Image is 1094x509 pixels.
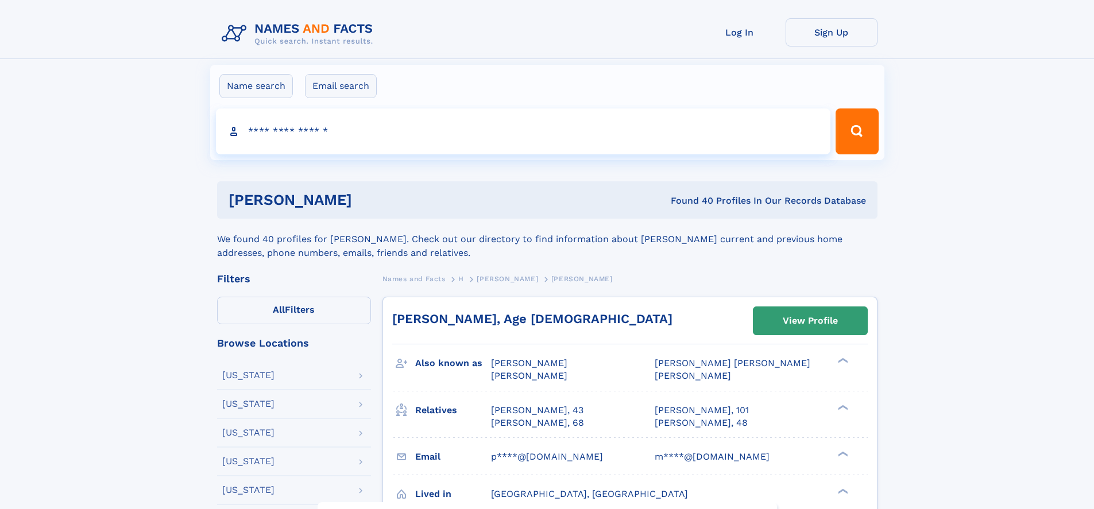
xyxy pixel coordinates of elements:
h3: Lived in [415,484,491,504]
div: [US_STATE] [222,399,275,409]
h3: Email [415,447,491,467]
button: Search Button [836,108,878,154]
span: [PERSON_NAME] [PERSON_NAME] [655,358,810,368]
div: Browse Locations [217,338,371,348]
span: [PERSON_NAME] [477,275,538,283]
span: [PERSON_NAME] [655,370,731,381]
div: Found 40 Profiles In Our Records Database [511,195,866,207]
a: [PERSON_NAME], 101 [655,404,749,417]
div: ❯ [835,357,849,364]
label: Name search [219,74,293,98]
div: We found 40 profiles for [PERSON_NAME]. Check out our directory to find information about [PERSON... [217,219,877,260]
div: Filters [217,274,371,284]
label: Email search [305,74,377,98]
input: search input [216,108,831,154]
div: ❯ [835,403,849,411]
span: H [458,275,464,283]
span: [PERSON_NAME] [491,370,567,381]
a: Log In [694,18,786,46]
h3: Relatives [415,401,491,420]
div: [US_STATE] [222,485,275,495]
span: [PERSON_NAME] [551,275,613,283]
h3: Also known as [415,353,491,373]
h1: [PERSON_NAME] [229,193,512,207]
div: ❯ [835,487,849,495]
a: Sign Up [786,18,877,46]
label: Filters [217,297,371,324]
a: H [458,271,464,286]
img: Logo Names and Facts [217,18,382,49]
div: [US_STATE] [222,457,275,466]
a: Names and Facts [382,271,446,286]
span: [PERSON_NAME] [491,358,567,368]
div: ❯ [835,450,849,457]
a: [PERSON_NAME], 48 [655,417,748,429]
a: [PERSON_NAME], 43 [491,404,583,417]
a: [PERSON_NAME], Age [DEMOGRAPHIC_DATA] [392,312,672,326]
span: All [273,304,285,315]
a: [PERSON_NAME] [477,271,538,286]
div: [US_STATE] [222,428,275,437]
a: View Profile [753,307,867,335]
div: [US_STATE] [222,371,275,380]
span: [GEOGRAPHIC_DATA], [GEOGRAPHIC_DATA] [491,488,688,499]
div: View Profile [783,308,838,334]
a: [PERSON_NAME], 68 [491,417,584,429]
